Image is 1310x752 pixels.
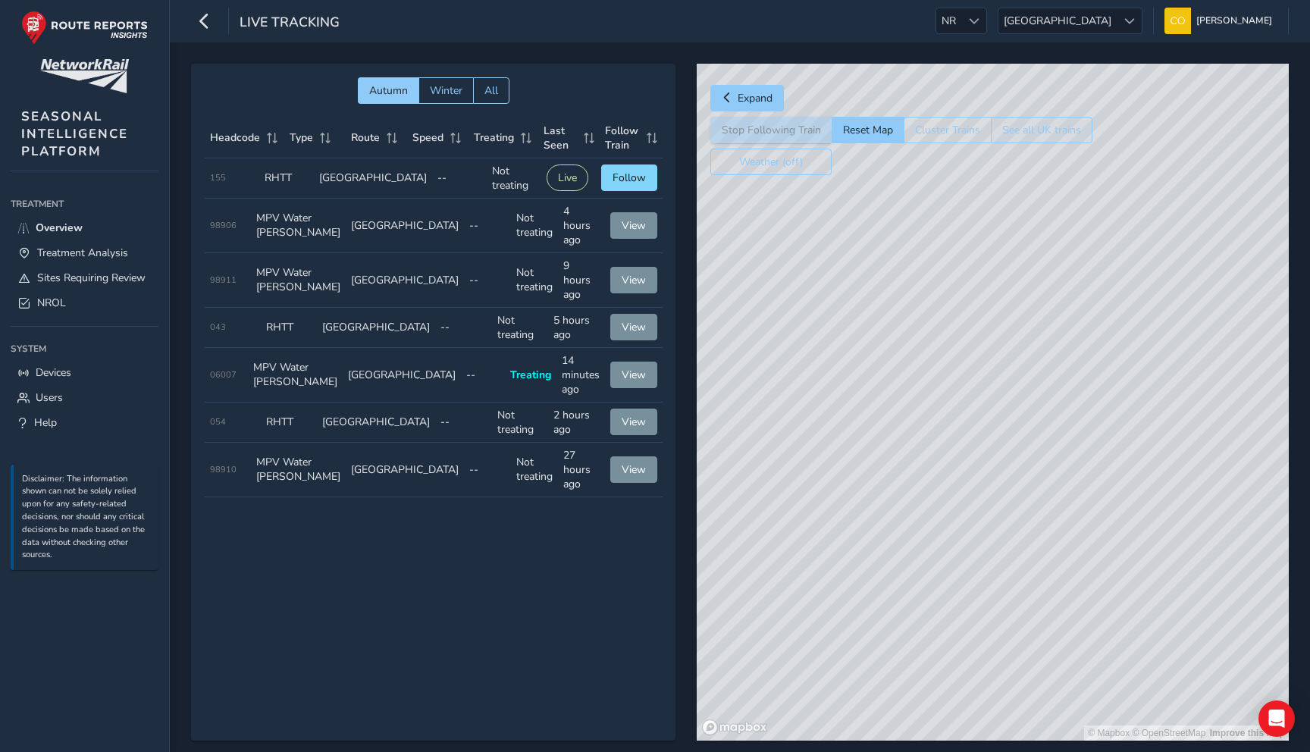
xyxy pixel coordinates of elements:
[210,130,260,145] span: Headcode
[210,274,237,286] span: 98911
[556,348,605,403] td: 14 minutes ago
[464,443,511,497] td: --
[610,314,657,340] button: View
[610,362,657,388] button: View
[37,246,128,260] span: Treatment Analysis
[240,13,340,34] span: Live Tracking
[622,218,646,233] span: View
[21,11,148,45] img: rr logo
[510,368,551,382] span: Treating
[11,265,158,290] a: Sites Requiring Review
[622,273,646,287] span: View
[435,308,491,348] td: --
[412,130,443,145] span: Speed
[511,253,558,308] td: Not treating
[544,124,578,152] span: Last Seen
[317,308,435,348] td: [GEOGRAPHIC_DATA]
[36,221,83,235] span: Overview
[492,308,548,348] td: Not treating
[11,215,158,240] a: Overview
[710,149,832,175] button: Weather (off)
[991,117,1092,143] button: See all UK trains
[547,164,588,191] button: Live
[904,117,991,143] button: Cluster Trains
[251,253,346,308] td: MPV Water [PERSON_NAME]
[1164,8,1191,34] img: diamond-layout
[432,158,487,199] td: --
[936,8,961,33] span: NR
[21,108,128,160] span: SEASONAL INTELLIGENCE PLATFORM
[11,337,158,360] div: System
[610,212,657,239] button: View
[34,415,57,430] span: Help
[210,220,237,231] span: 98906
[487,158,541,199] td: Not treating
[548,308,604,348] td: 5 hours ago
[610,456,657,483] button: View
[418,77,473,104] button: Winter
[210,172,226,183] span: 155
[259,158,314,199] td: RHTT
[346,199,464,253] td: [GEOGRAPHIC_DATA]
[40,59,129,93] img: customer logo
[738,91,773,105] span: Expand
[11,385,158,410] a: Users
[622,415,646,429] span: View
[11,410,158,435] a: Help
[474,130,514,145] span: Treating
[558,199,605,253] td: 4 hours ago
[369,83,408,98] span: Autumn
[484,83,498,98] span: All
[430,83,462,98] span: Winter
[622,462,646,477] span: View
[1258,700,1295,737] div: Open Intercom Messenger
[511,199,558,253] td: Not treating
[343,348,461,403] td: [GEOGRAPHIC_DATA]
[36,390,63,405] span: Users
[464,253,511,308] td: --
[710,85,784,111] button: Expand
[210,369,237,381] span: 06007
[37,271,146,285] span: Sites Requiring Review
[998,8,1117,33] span: [GEOGRAPHIC_DATA]
[613,171,646,185] span: Follow
[37,296,66,310] span: NROL
[351,130,380,145] span: Route
[290,130,313,145] span: Type
[1196,8,1272,34] span: [PERSON_NAME]
[210,321,226,333] span: 043
[314,158,432,199] td: [GEOGRAPHIC_DATA]
[548,403,604,443] td: 2 hours ago
[832,117,904,143] button: Reset Map
[622,320,646,334] span: View
[11,360,158,385] a: Devices
[492,403,548,443] td: Not treating
[346,443,464,497] td: [GEOGRAPHIC_DATA]
[346,253,464,308] td: [GEOGRAPHIC_DATA]
[605,124,641,152] span: Follow Train
[511,443,558,497] td: Not treating
[358,77,418,104] button: Autumn
[473,77,509,104] button: All
[622,368,646,382] span: View
[317,403,435,443] td: [GEOGRAPHIC_DATA]
[11,240,158,265] a: Treatment Analysis
[210,416,226,428] span: 054
[461,348,505,403] td: --
[210,464,237,475] span: 98910
[610,409,657,435] button: View
[558,253,605,308] td: 9 hours ago
[22,473,151,562] p: Disclaimer: The information shown can not be solely relied upon for any safety-related decisions,...
[251,443,346,497] td: MPV Water [PERSON_NAME]
[11,193,158,215] div: Treatment
[36,365,71,380] span: Devices
[435,403,491,443] td: --
[11,290,158,315] a: NROL
[251,199,346,253] td: MPV Water [PERSON_NAME]
[601,164,657,191] button: Follow
[261,403,317,443] td: RHTT
[248,348,343,403] td: MPV Water [PERSON_NAME]
[261,308,317,348] td: RHTT
[558,443,605,497] td: 27 hours ago
[610,267,657,293] button: View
